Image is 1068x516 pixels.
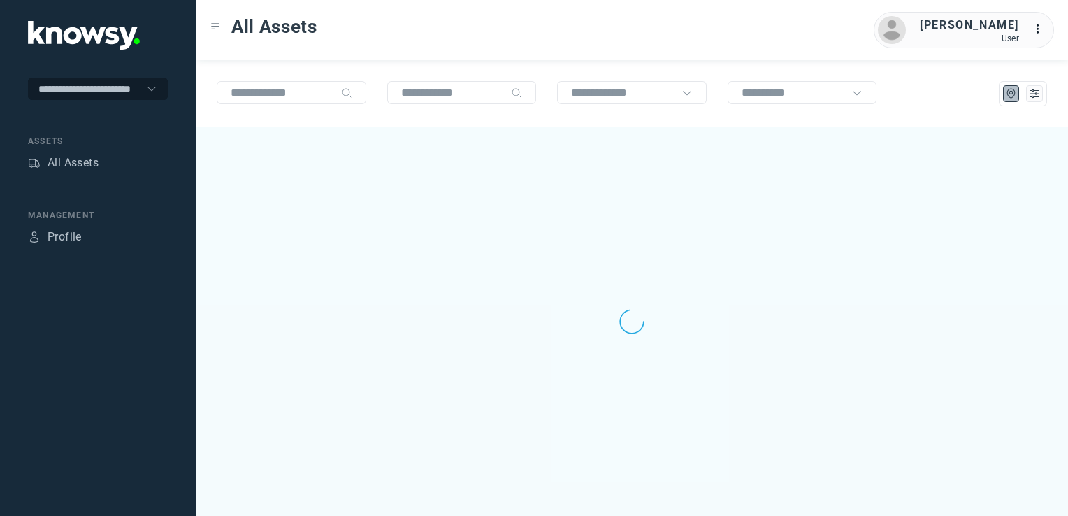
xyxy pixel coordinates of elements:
[1028,87,1041,100] div: List
[341,87,352,99] div: Search
[28,135,168,148] div: Assets
[210,22,220,31] div: Toggle Menu
[1005,87,1018,100] div: Map
[48,229,82,245] div: Profile
[1033,21,1050,40] div: :
[28,157,41,169] div: Assets
[511,87,522,99] div: Search
[878,16,906,44] img: avatar.png
[231,14,317,39] span: All Assets
[1034,24,1048,34] tspan: ...
[48,155,99,171] div: All Assets
[28,21,140,50] img: Application Logo
[920,17,1019,34] div: [PERSON_NAME]
[920,34,1019,43] div: User
[28,155,99,171] a: AssetsAll Assets
[1033,21,1050,38] div: :
[28,229,82,245] a: ProfileProfile
[28,209,168,222] div: Management
[28,231,41,243] div: Profile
